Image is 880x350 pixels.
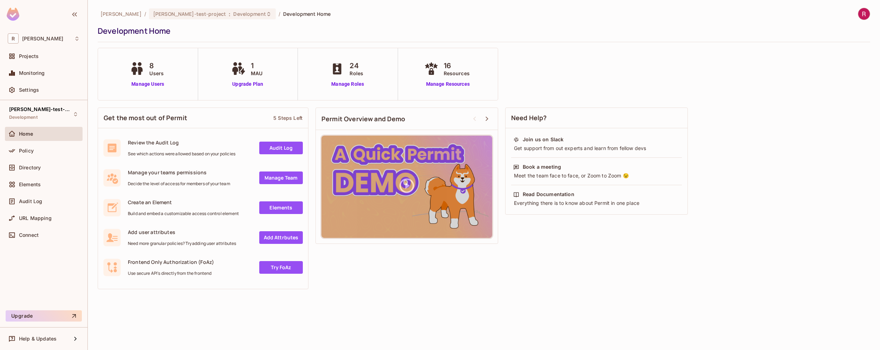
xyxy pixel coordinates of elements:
span: Use secure API's directly from the frontend [128,271,214,276]
div: 5 Steps Left [273,115,302,121]
span: Development [9,115,38,120]
a: Upgrade Plan [230,80,266,88]
span: Permit Overview and Demo [321,115,405,123]
span: [PERSON_NAME]-test-project [9,106,72,112]
span: Elements [19,182,41,187]
span: Monitoring [19,70,45,76]
span: Create an Element [128,199,239,206]
a: Manage Roles [328,80,367,88]
span: Need more granular policies? Try adding user attributes [128,241,236,246]
a: Add Attrbutes [259,231,303,244]
img: SReyMgAAAABJRU5ErkJggg== [7,8,19,21]
span: Roles [350,70,363,77]
span: Decide the level of access for members of your team [128,181,230,187]
span: 16 [444,60,470,71]
div: Development Home [98,26,867,36]
span: [PERSON_NAME]-test-project [153,11,226,17]
span: Home [19,131,33,137]
a: Audit Log [259,142,303,154]
span: Add user attributes [128,229,236,235]
div: Everything there is to know about Permit in one place [513,200,680,207]
span: Workspace: roy-poc [22,36,63,41]
a: Try FoAz [259,261,303,274]
span: Connect [19,232,39,238]
div: Join us on Slack [523,136,563,143]
div: Book a meeting [523,163,561,170]
span: Resources [444,70,470,77]
li: / [144,11,146,17]
li: / [279,11,280,17]
span: Directory [19,165,41,170]
span: Get the most out of Permit [104,114,187,122]
div: Meet the team face to face, or Zoom to Zoom 😉 [513,172,680,179]
span: Projects [19,53,39,59]
img: roy zhang [858,8,870,20]
span: 24 [350,60,363,71]
span: Help & Updates [19,336,57,342]
span: Need Help? [511,114,547,122]
span: MAU [251,70,262,77]
span: Settings [19,87,39,93]
span: Frontend Only Authorization (FoAz) [128,259,214,265]
span: URL Mapping [19,215,52,221]
span: Policy [19,148,34,154]
a: Elements [259,201,303,214]
span: Review the Audit Log [128,139,235,146]
a: Manage Resources [423,80,473,88]
span: Development Home [283,11,331,17]
a: Manage Users [128,80,167,88]
span: : [228,11,231,17]
a: Manage Team [259,171,303,184]
span: Manage your teams permissions [128,169,230,176]
span: Users [149,70,164,77]
span: the active workspace [100,11,142,17]
div: Get support from out experts and learn from fellow devs [513,145,680,152]
span: See which actions were allowed based on your policies [128,151,235,157]
div: Read Documentation [523,191,574,198]
span: 8 [149,60,164,71]
span: Development [233,11,266,17]
span: Audit Log [19,199,42,204]
span: R [8,33,19,44]
span: Build and embed a customizable access control element [128,211,239,216]
button: Upgrade [6,310,82,322]
span: 1 [251,60,262,71]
